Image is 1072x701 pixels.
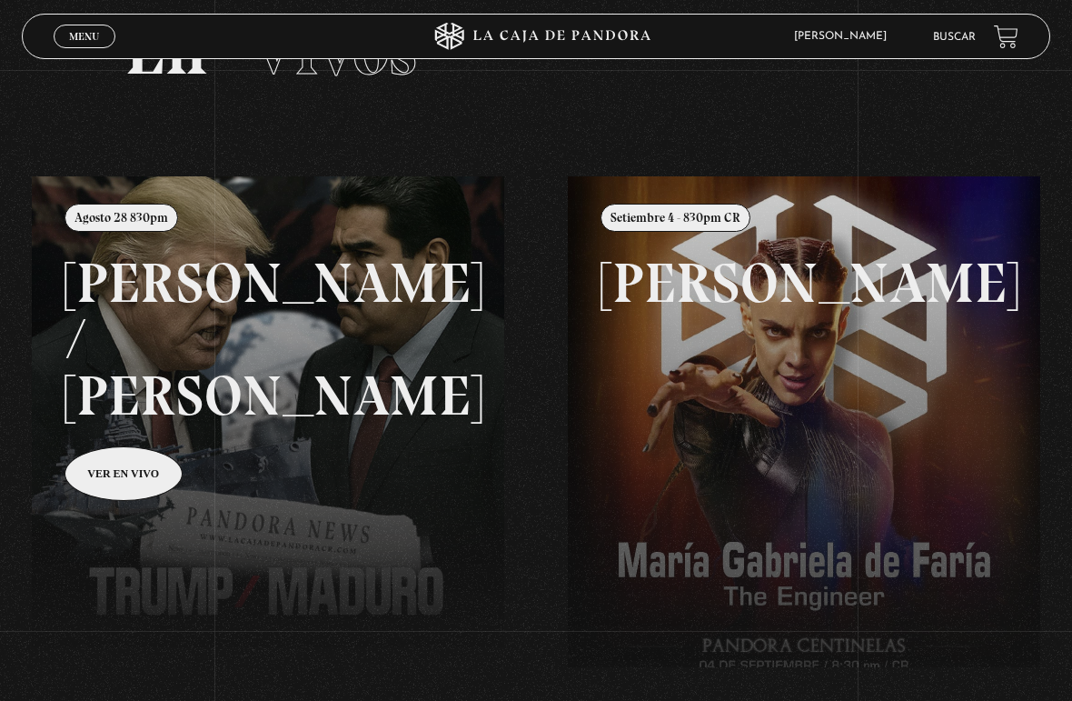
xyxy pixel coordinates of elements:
[251,5,417,93] span: Vivos
[124,13,948,85] h2: En
[785,31,905,42] span: [PERSON_NAME]
[994,25,1018,49] a: View your shopping cart
[69,31,99,42] span: Menu
[64,46,106,59] span: Cerrar
[933,32,976,43] a: Buscar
